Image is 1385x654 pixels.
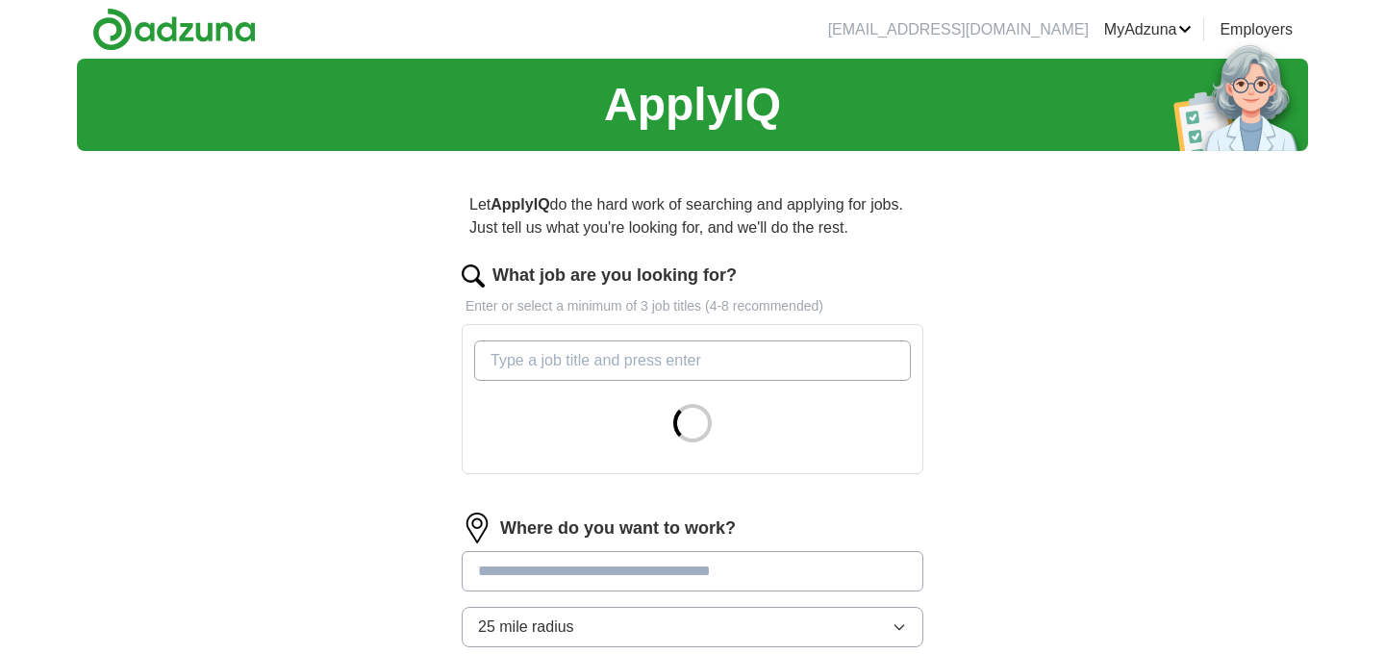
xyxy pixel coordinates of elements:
img: location.png [462,513,492,543]
p: Let do the hard work of searching and applying for jobs. Just tell us what you're looking for, an... [462,186,923,247]
label: What job are you looking for? [492,263,737,289]
p: Enter or select a minimum of 3 job titles (4-8 recommended) [462,296,923,316]
input: Type a job title and press enter [474,340,911,381]
a: MyAdzuna [1104,18,1193,41]
li: [EMAIL_ADDRESS][DOMAIN_NAME] [828,18,1089,41]
a: Employers [1220,18,1293,41]
button: 25 mile radius [462,607,923,647]
label: Where do you want to work? [500,516,736,541]
strong: ApplyIQ [491,196,549,213]
span: 25 mile radius [478,616,574,639]
img: search.png [462,264,485,288]
h1: ApplyIQ [604,70,781,139]
img: Adzuna logo [92,8,256,51]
